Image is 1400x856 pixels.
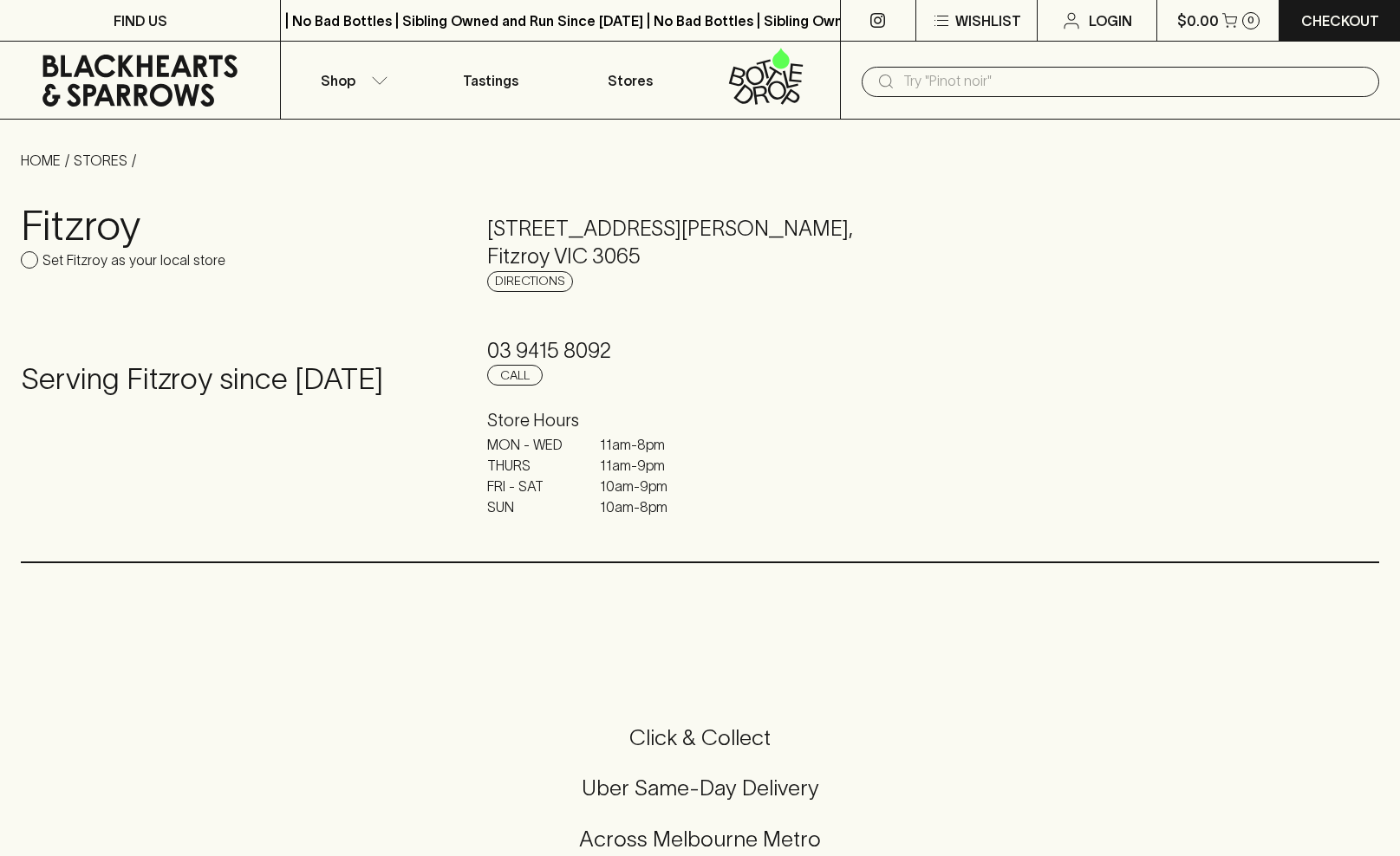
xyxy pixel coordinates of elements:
[600,455,687,476] p: 11am - 9pm
[487,271,573,292] a: Directions
[600,496,687,517] p: 10am - 8pm
[42,250,225,270] p: Set Fitzroy as your local store
[114,10,167,31] p: FIND US
[21,201,446,250] h3: Fitzroy
[487,215,912,270] h5: [STREET_ADDRESS][PERSON_NAME] , Fitzroy VIC 3065
[21,152,61,168] a: HOME
[561,42,700,119] a: Stores
[1247,16,1254,25] p: 0
[487,496,574,517] p: SUN
[903,68,1365,95] input: Try "Pinot noir"
[487,434,574,455] p: MON - WED
[74,152,127,168] a: STORES
[281,42,420,119] button: Shop
[420,42,560,119] a: Tastings
[21,774,1379,802] h5: Uber Same-Day Delivery
[608,70,653,91] p: Stores
[463,70,518,91] p: Tastings
[1089,10,1132,31] p: Login
[487,365,543,386] a: Call
[21,825,1379,853] h5: Across Melbourne Metro
[600,434,687,455] p: 11am - 8pm
[21,361,446,398] h4: Serving Fitzroy since [DATE]
[321,70,355,91] p: Shop
[955,10,1021,31] p: Wishlist
[487,337,912,365] h5: 03 9415 8092
[487,455,574,476] p: THURS
[1177,10,1219,31] p: $0.00
[600,476,687,496] p: 10am - 9pm
[21,723,1379,752] h5: Click & Collect
[487,406,912,434] h6: Store Hours
[487,476,574,496] p: FRI - SAT
[1301,10,1379,31] p: Checkout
